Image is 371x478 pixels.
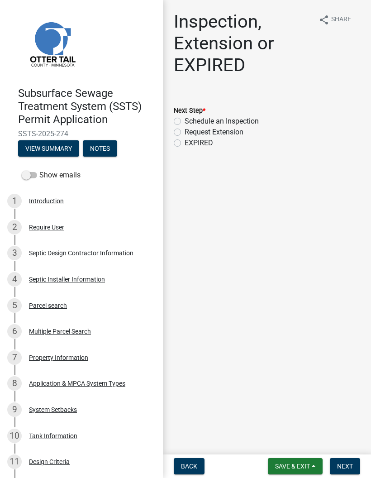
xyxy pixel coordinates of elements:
div: 11 [7,454,22,469]
wm-modal-confirm: Summary [18,146,79,153]
div: Require User [29,224,64,230]
div: 7 [7,350,22,365]
div: 1 [7,194,22,208]
div: Parcel search [29,302,67,309]
div: 4 [7,272,22,287]
div: Multiple Parcel Search [29,328,91,335]
button: Next [330,458,360,474]
div: 8 [7,376,22,391]
button: Notes [83,140,117,157]
wm-modal-confirm: Notes [83,146,117,153]
button: Save & Exit [268,458,323,474]
div: Introduction [29,198,64,204]
div: Septic Design Contractor Information [29,250,133,256]
div: Design Criteria [29,459,70,465]
button: Back [174,458,205,474]
span: Share [331,14,351,25]
label: EXPIRED [185,138,213,148]
div: Property Information [29,354,88,361]
img: Otter Tail County, Minnesota [18,10,86,77]
span: Back [181,463,197,470]
i: share [319,14,329,25]
label: Schedule an Inspection [185,116,259,127]
h1: Inspection, Extension or EXPIRED [174,11,311,76]
label: Next Step [174,108,205,114]
div: 3 [7,246,22,260]
div: Tank Information [29,433,77,439]
h4: Subsurface Sewage Treatment System (SSTS) Permit Application [18,87,156,126]
div: 2 [7,220,22,234]
button: shareShare [311,11,358,29]
div: 9 [7,402,22,417]
span: SSTS-2025-274 [18,129,145,138]
div: 5 [7,298,22,313]
span: Next [337,463,353,470]
div: System Setbacks [29,406,77,413]
label: Request Extension [185,127,243,138]
div: 6 [7,324,22,339]
div: 10 [7,429,22,443]
div: Application & MPCA System Types [29,380,125,387]
span: Save & Exit [275,463,310,470]
button: View Summary [18,140,79,157]
label: Show emails [22,170,81,181]
div: Septic Installer Information [29,276,105,282]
